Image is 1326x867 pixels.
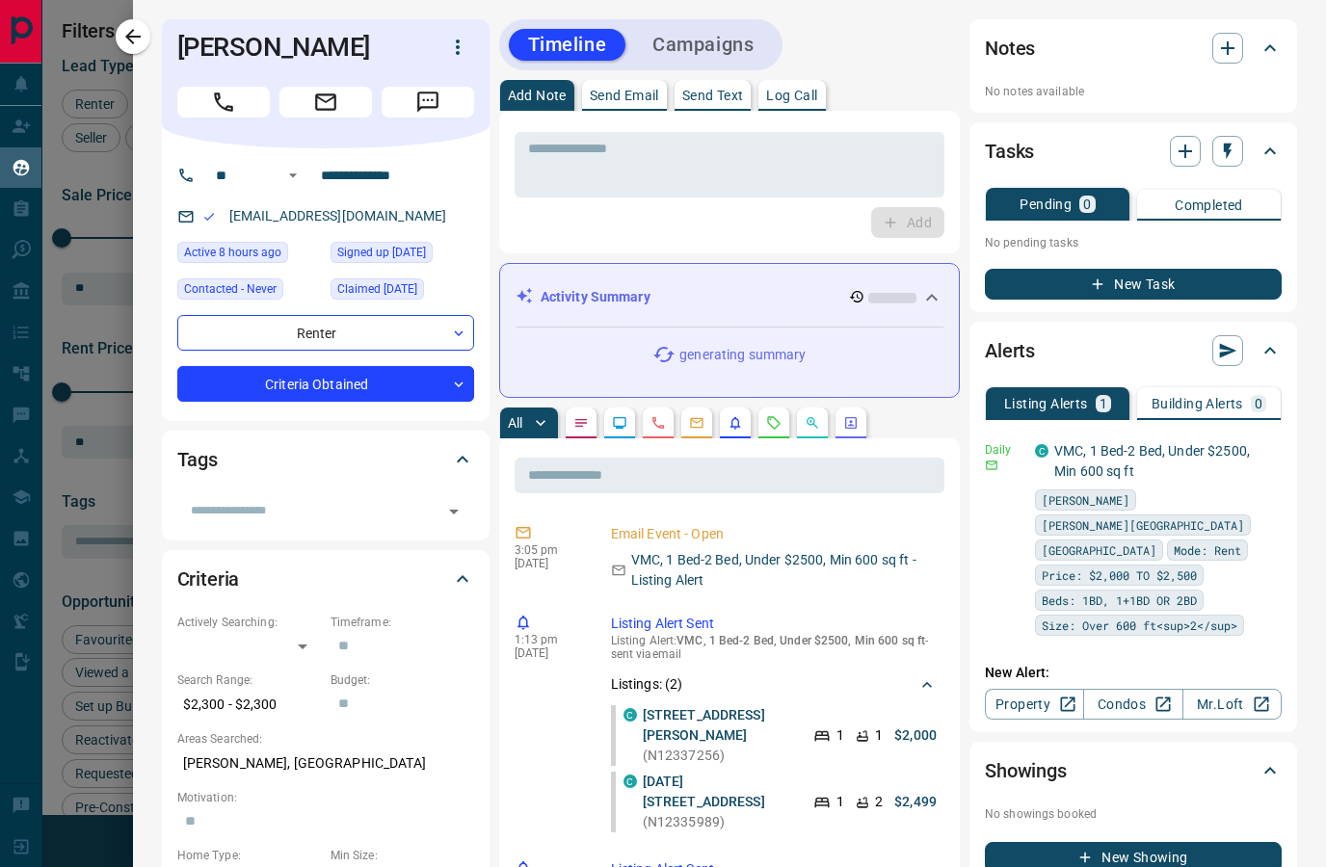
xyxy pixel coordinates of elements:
[279,87,372,118] span: Email
[1042,490,1129,510] span: [PERSON_NAME]
[1042,565,1197,585] span: Price: $2,000 TO $2,500
[689,415,704,431] svg: Emails
[985,33,1035,64] h2: Notes
[281,164,305,187] button: Open
[985,805,1282,823] p: No showings booked
[676,634,925,647] span: VMC, 1 Bed-2 Bed, Under $2500, Min 600 sq ft
[331,847,474,864] p: Min Size:
[508,89,567,102] p: Add Note
[337,243,426,262] span: Signed up [DATE]
[1083,689,1182,720] a: Condos
[1083,197,1091,211] p: 0
[1152,397,1243,410] p: Building Alerts
[177,242,321,269] div: Mon Aug 11 2025
[679,345,806,365] p: generating summary
[440,498,467,525] button: Open
[177,436,474,483] div: Tags
[177,689,321,721] p: $2,300 - $2,300
[643,772,794,832] p: (N12335989)
[331,614,474,631] p: Timeframe:
[515,633,582,646] p: 1:13 pm
[177,614,321,631] p: Actively Searching:
[202,210,216,223] svg: Email Valid
[515,543,582,557] p: 3:05 pm
[177,366,474,402] div: Criteria Obtained
[985,335,1035,366] h2: Alerts
[1042,515,1244,535] span: [PERSON_NAME][GEOGRAPHIC_DATA]
[177,564,240,594] h2: Criteria
[611,674,683,695] p: Listings: ( 2 )
[805,415,820,431] svg: Opportunities
[985,755,1067,786] h2: Showings
[985,228,1282,257] p: No pending tasks
[508,416,523,430] p: All
[184,279,277,299] span: Contacted - Never
[611,634,937,661] p: Listing Alert : - sent via email
[177,315,474,351] div: Renter
[985,136,1034,167] h2: Tasks
[643,705,794,766] p: (N12337256)
[623,708,637,722] div: condos.ca
[985,25,1282,71] div: Notes
[1255,397,1262,410] p: 0
[1042,616,1237,635] span: Size: Over 600 ft<sup>2</sup>
[541,287,650,307] p: Activity Summary
[623,775,637,788] div: condos.ca
[590,89,659,102] p: Send Email
[177,32,412,63] h1: [PERSON_NAME]
[643,707,765,743] a: [STREET_ADDRESS][PERSON_NAME]
[382,87,474,118] span: Message
[985,128,1282,174] div: Tasks
[1020,197,1072,211] p: Pending
[184,243,281,262] span: Active 8 hours ago
[1054,443,1250,479] a: VMC, 1 Bed-2 Bed, Under $2500, Min 600 sq ft
[516,279,943,315] div: Activity Summary
[1182,689,1282,720] a: Mr.Loft
[1174,540,1241,560] span: Mode: Rent
[985,663,1282,683] p: New Alert:
[573,415,589,431] svg: Notes
[229,208,447,223] a: [EMAIL_ADDRESS][DOMAIN_NAME]
[1035,444,1048,458] div: condos.ca
[1042,591,1197,610] span: Beds: 1BD, 1+1BD OR 2BD
[515,646,582,660] p: [DATE]
[177,748,474,779] p: [PERSON_NAME], [GEOGRAPHIC_DATA]
[331,242,474,269] div: Mon Feb 13 2023
[1100,397,1107,410] p: 1
[177,556,474,602] div: Criteria
[331,278,474,305] div: Wed Aug 06 2025
[985,441,1023,459] p: Daily
[766,415,782,431] svg: Requests
[337,279,417,299] span: Claimed [DATE]
[177,847,321,864] p: Home Type:
[611,614,937,634] p: Listing Alert Sent
[985,748,1282,794] div: Showings
[612,415,627,431] svg: Lead Browsing Activity
[611,524,937,544] p: Email Event - Open
[177,789,474,806] p: Motivation:
[177,671,321,689] p: Search Range:
[1004,397,1088,410] p: Listing Alerts
[875,725,883,746] p: 1
[631,550,937,591] p: VMC, 1 Bed-2 Bed, Under $2500, Min 600 sq ft - Listing Alert
[843,415,859,431] svg: Agent Actions
[1042,540,1156,560] span: [GEOGRAPHIC_DATA]
[894,792,937,812] p: $2,499
[836,792,844,812] p: 1
[509,29,626,61] button: Timeline
[728,415,743,431] svg: Listing Alerts
[836,725,844,746] p: 1
[682,89,744,102] p: Send Text
[985,269,1282,300] button: New Task
[650,415,666,431] svg: Calls
[766,89,817,102] p: Log Call
[177,87,270,118] span: Call
[515,557,582,570] p: [DATE]
[633,29,773,61] button: Campaigns
[985,328,1282,374] div: Alerts
[985,83,1282,100] p: No notes available
[985,689,1084,720] a: Property
[985,459,998,472] svg: Email
[611,667,937,702] div: Listings: (2)
[177,444,218,475] h2: Tags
